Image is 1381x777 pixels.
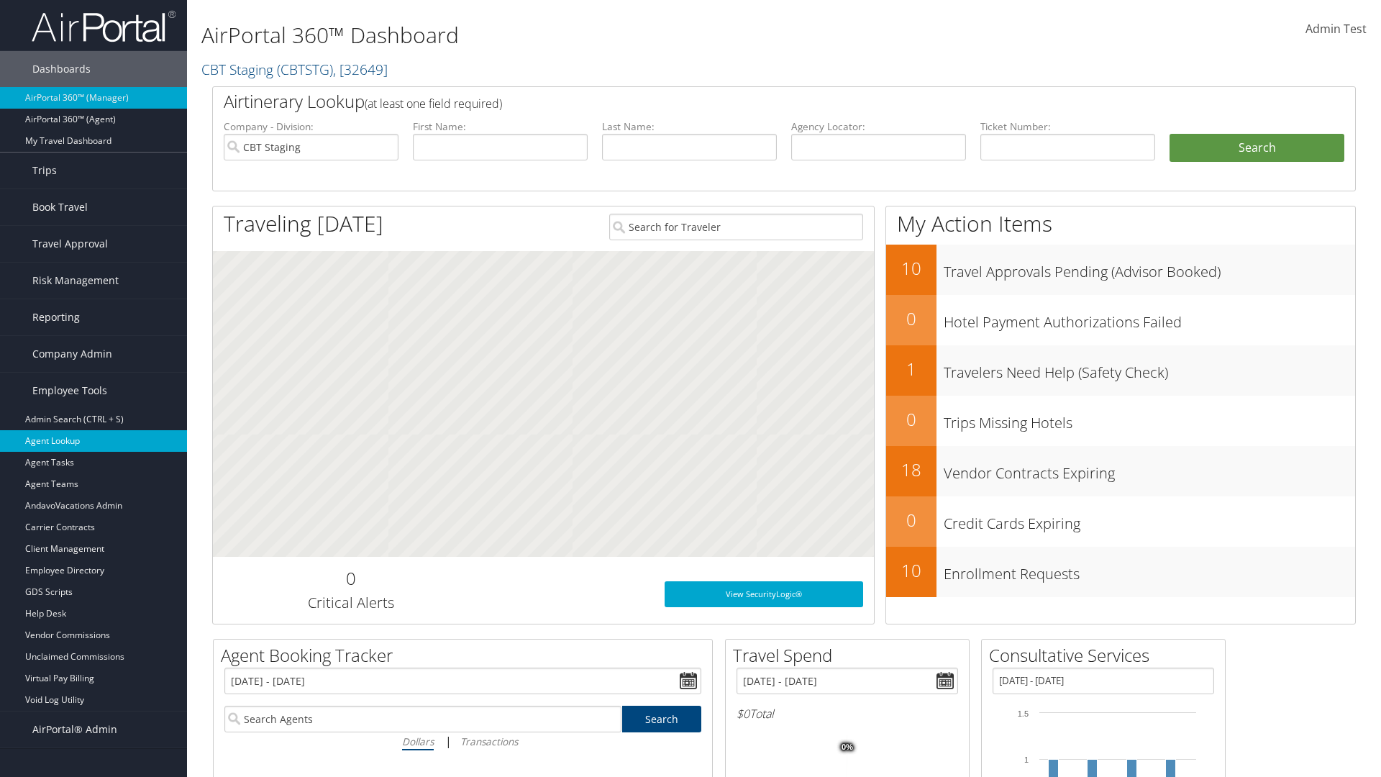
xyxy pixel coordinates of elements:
span: Company Admin [32,336,112,372]
h3: Enrollment Requests [944,557,1355,584]
label: First Name: [413,119,588,134]
span: Trips [32,153,57,188]
a: Search [622,706,702,732]
h3: Critical Alerts [224,593,478,613]
h1: AirPortal 360™ Dashboard [201,20,978,50]
h3: Travelers Need Help (Safety Check) [944,355,1355,383]
h3: Trips Missing Hotels [944,406,1355,433]
span: Admin Test [1305,21,1367,37]
span: Reporting [32,299,80,335]
a: 1Travelers Need Help (Safety Check) [886,345,1355,396]
span: ( CBTSTG ) [277,60,333,79]
h3: Travel Approvals Pending (Advisor Booked) [944,255,1355,282]
h2: 10 [886,558,936,583]
span: Risk Management [32,263,119,299]
img: airportal-logo.png [32,9,176,43]
h3: Hotel Payment Authorizations Failed [944,305,1355,332]
span: Employee Tools [32,373,107,409]
h2: 0 [886,407,936,432]
span: (at least one field required) [365,96,502,112]
h2: 0 [224,566,478,591]
button: Search [1170,134,1344,163]
span: , [ 32649 ] [333,60,388,79]
tspan: 0% [842,743,853,752]
span: AirPortal® Admin [32,712,117,748]
a: 10Enrollment Requests [886,547,1355,597]
h2: 10 [886,256,936,281]
span: Book Travel [32,189,88,225]
label: Agency Locator: [791,119,966,134]
label: Company - Division: [224,119,398,134]
a: 0Credit Cards Expiring [886,496,1355,547]
i: Transactions [460,735,518,748]
h2: Airtinerary Lookup [224,89,1249,114]
tspan: 1.5 [1018,709,1029,718]
a: View SecurityLogic® [665,581,863,607]
h1: Traveling [DATE] [224,209,383,239]
label: Last Name: [602,119,777,134]
i: Dollars [402,735,434,748]
a: 10Travel Approvals Pending (Advisor Booked) [886,245,1355,295]
input: Search Agents [224,706,621,732]
h2: 1 [886,357,936,381]
span: Travel Approval [32,226,108,262]
input: Search for Traveler [609,214,863,240]
h2: 0 [886,508,936,532]
div: | [224,732,701,750]
span: Dashboards [32,51,91,87]
h2: Travel Spend [733,643,969,668]
h1: My Action Items [886,209,1355,239]
label: Ticket Number: [980,119,1155,134]
a: 0Hotel Payment Authorizations Failed [886,295,1355,345]
h6: Total [737,706,958,722]
a: 0Trips Missing Hotels [886,396,1355,446]
h2: Consultative Services [989,643,1225,668]
a: 18Vendor Contracts Expiring [886,446,1355,496]
span: $0 [737,706,749,722]
h3: Vendor Contracts Expiring [944,456,1355,483]
h2: 18 [886,458,936,482]
a: Admin Test [1305,7,1367,52]
a: CBT Staging [201,60,388,79]
h2: Agent Booking Tracker [221,643,712,668]
tspan: 1 [1024,755,1029,764]
h2: 0 [886,306,936,331]
h3: Credit Cards Expiring [944,506,1355,534]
